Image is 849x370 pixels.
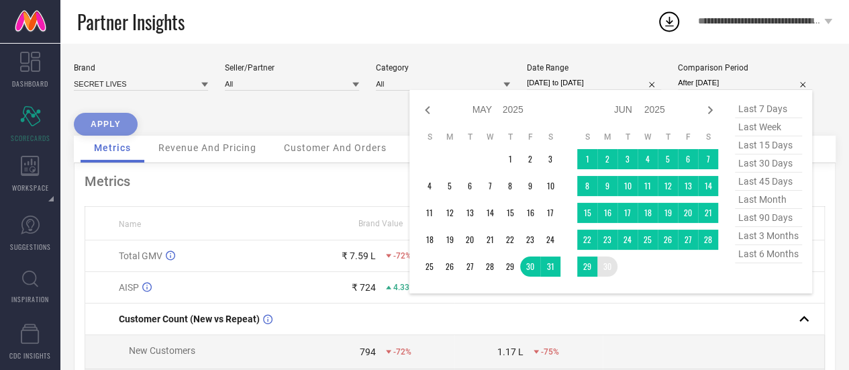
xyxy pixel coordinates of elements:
[520,230,540,250] td: Fri May 23 2025
[460,257,480,277] td: Tue May 27 2025
[698,203,718,223] td: Sat Jun 21 2025
[500,230,520,250] td: Thu May 22 2025
[11,294,49,304] span: INSPIRATION
[480,132,500,142] th: Wednesday
[520,132,540,142] th: Friday
[480,176,500,196] td: Wed May 07 2025
[678,230,698,250] td: Fri Jun 27 2025
[393,347,411,357] span: -72%
[678,132,698,142] th: Friday
[540,149,560,169] td: Sat May 03 2025
[540,176,560,196] td: Sat May 10 2025
[440,257,460,277] td: Mon May 26 2025
[129,345,195,356] span: New Customers
[11,133,50,143] span: SCORECARDS
[638,230,658,250] td: Wed Jun 25 2025
[735,136,802,154] span: last 15 days
[527,76,661,90] input: Select date range
[284,142,387,153] span: Customer And Orders
[500,132,520,142] th: Thursday
[617,176,638,196] td: Tue Jun 10 2025
[419,203,440,223] td: Sun May 11 2025
[12,183,49,193] span: WORKSPACE
[500,257,520,277] td: Thu May 29 2025
[678,176,698,196] td: Fri Jun 13 2025
[735,118,802,136] span: last week
[617,230,638,250] td: Tue Jun 24 2025
[597,149,617,169] td: Mon Jun 02 2025
[520,149,540,169] td: Fri May 02 2025
[735,209,802,227] span: last 90 days
[119,220,141,229] span: Name
[119,282,139,293] span: AISP
[540,203,560,223] td: Sat May 17 2025
[540,257,560,277] td: Sat May 31 2025
[376,63,510,73] div: Category
[577,230,597,250] td: Sun Jun 22 2025
[77,8,185,36] span: Partner Insights
[393,251,411,261] span: -72%
[500,149,520,169] td: Thu May 01 2025
[617,149,638,169] td: Tue Jun 03 2025
[440,203,460,223] td: Mon May 12 2025
[393,283,415,292] span: 4.33%
[658,149,678,169] td: Thu Jun 05 2025
[702,102,718,118] div: Next month
[500,176,520,196] td: Thu May 08 2025
[520,257,540,277] td: Fri May 30 2025
[638,176,658,196] td: Wed Jun 11 2025
[638,149,658,169] td: Wed Jun 04 2025
[638,203,658,223] td: Wed Jun 18 2025
[698,149,718,169] td: Sat Jun 07 2025
[678,76,812,90] input: Select comparison period
[735,173,802,191] span: last 45 days
[480,257,500,277] td: Wed May 28 2025
[577,149,597,169] td: Sun Jun 01 2025
[597,203,617,223] td: Mon Jun 16 2025
[541,347,559,357] span: -75%
[419,132,440,142] th: Sunday
[119,250,162,261] span: Total GMV
[698,176,718,196] td: Sat Jun 14 2025
[85,173,825,189] div: Metrics
[638,132,658,142] th: Wednesday
[735,227,802,245] span: last 3 months
[527,63,661,73] div: Date Range
[225,63,359,73] div: Seller/Partner
[358,219,403,228] span: Brand Value
[360,346,376,357] div: 794
[419,257,440,277] td: Sun May 25 2025
[440,132,460,142] th: Monday
[658,203,678,223] td: Thu Jun 19 2025
[12,79,48,89] span: DASHBOARD
[577,203,597,223] td: Sun Jun 15 2025
[577,132,597,142] th: Sunday
[497,346,523,357] div: 1.17 L
[520,203,540,223] td: Fri May 16 2025
[158,142,256,153] span: Revenue And Pricing
[540,132,560,142] th: Saturday
[597,132,617,142] th: Monday
[577,176,597,196] td: Sun Jun 08 2025
[352,282,376,293] div: ₹ 724
[678,63,812,73] div: Comparison Period
[735,154,802,173] span: last 30 days
[460,203,480,223] td: Tue May 13 2025
[440,230,460,250] td: Mon May 19 2025
[735,191,802,209] span: last month
[658,176,678,196] td: Thu Jun 12 2025
[658,132,678,142] th: Thursday
[460,132,480,142] th: Tuesday
[342,250,376,261] div: ₹ 7.59 L
[520,176,540,196] td: Fri May 09 2025
[678,149,698,169] td: Fri Jun 06 2025
[597,257,617,277] td: Mon Jun 30 2025
[480,230,500,250] td: Wed May 21 2025
[460,230,480,250] td: Tue May 20 2025
[735,100,802,118] span: last 7 days
[657,9,681,34] div: Open download list
[678,203,698,223] td: Fri Jun 20 2025
[460,176,480,196] td: Tue May 06 2025
[74,63,208,73] div: Brand
[419,102,436,118] div: Previous month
